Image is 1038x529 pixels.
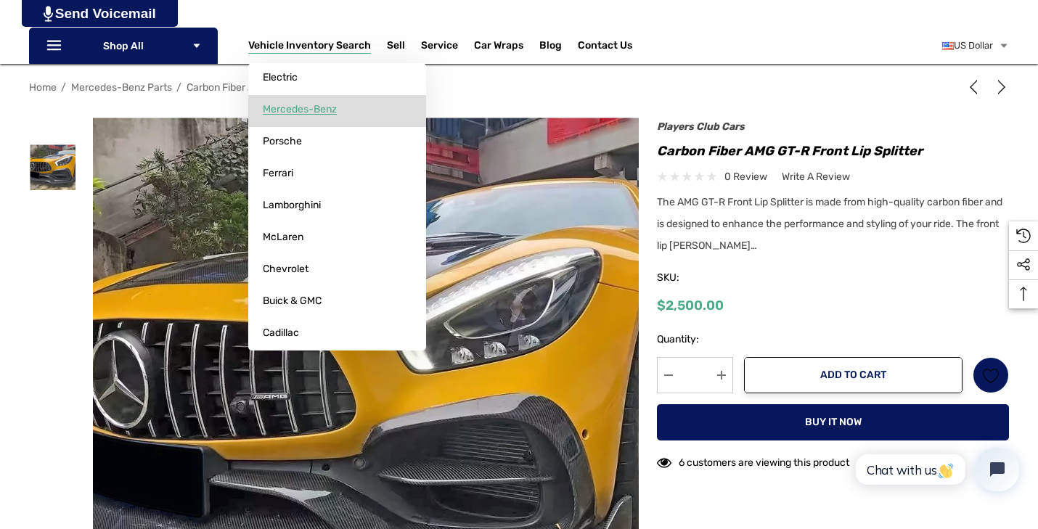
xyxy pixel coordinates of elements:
[30,144,75,190] img: AMG GTR Front Lip Splitter
[263,263,308,276] span: Chevrolet
[983,367,1000,384] svg: Wish List
[578,39,632,55] a: Contact Us
[657,331,733,348] label: Quantity:
[474,31,539,60] a: Car Wraps
[263,135,302,148] span: Porsche
[387,39,405,55] span: Sell
[657,449,849,472] div: 6 customers are viewing this product
[973,357,1009,393] a: Wish List
[942,31,1009,60] a: USD
[263,71,298,84] span: Electric
[248,39,371,55] a: Vehicle Inventory Search
[657,139,1009,163] h1: Carbon Fiber AMG GT-R Front Lip Splitter
[263,327,299,340] span: Cadillac
[539,39,562,55] a: Blog
[657,268,730,288] span: SKU:
[263,103,337,116] span: Mercedes-Benz
[657,404,1009,440] button: Buy it now
[1016,258,1031,272] svg: Social Media
[657,120,745,133] a: Players Club Cars
[387,31,421,60] a: Sell
[29,28,218,64] p: Shop All
[71,81,172,94] a: Mercedes-Benz Parts
[45,38,67,54] svg: Icon Line
[966,80,986,94] a: Previous
[782,168,850,186] a: Write a Review
[263,231,303,244] span: McLaren
[29,75,1009,100] nav: Breadcrumb
[657,298,724,313] span: $2,500.00
[29,81,57,94] a: Home
[744,357,963,393] button: Add to Cart
[1016,229,1031,243] svg: Recently Viewed
[989,80,1009,94] a: Next
[192,41,202,51] svg: Icon Arrow Down
[263,167,293,180] span: Ferrari
[782,171,850,184] span: Write a Review
[1009,287,1038,301] svg: Top
[657,196,1002,252] span: The AMG GT-R Front Lip Splitter is made from high-quality carbon fiber and is designed to enhance...
[263,199,321,212] span: Lamborghini
[187,81,374,94] a: Carbon Fiber AMG GT-R Front Lip Splitter
[474,39,523,55] span: Car Wraps
[724,168,767,186] span: 0 review
[421,39,458,55] a: Service
[263,295,322,308] span: Buick & GMC
[840,435,1031,504] iframe: Tidio Chat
